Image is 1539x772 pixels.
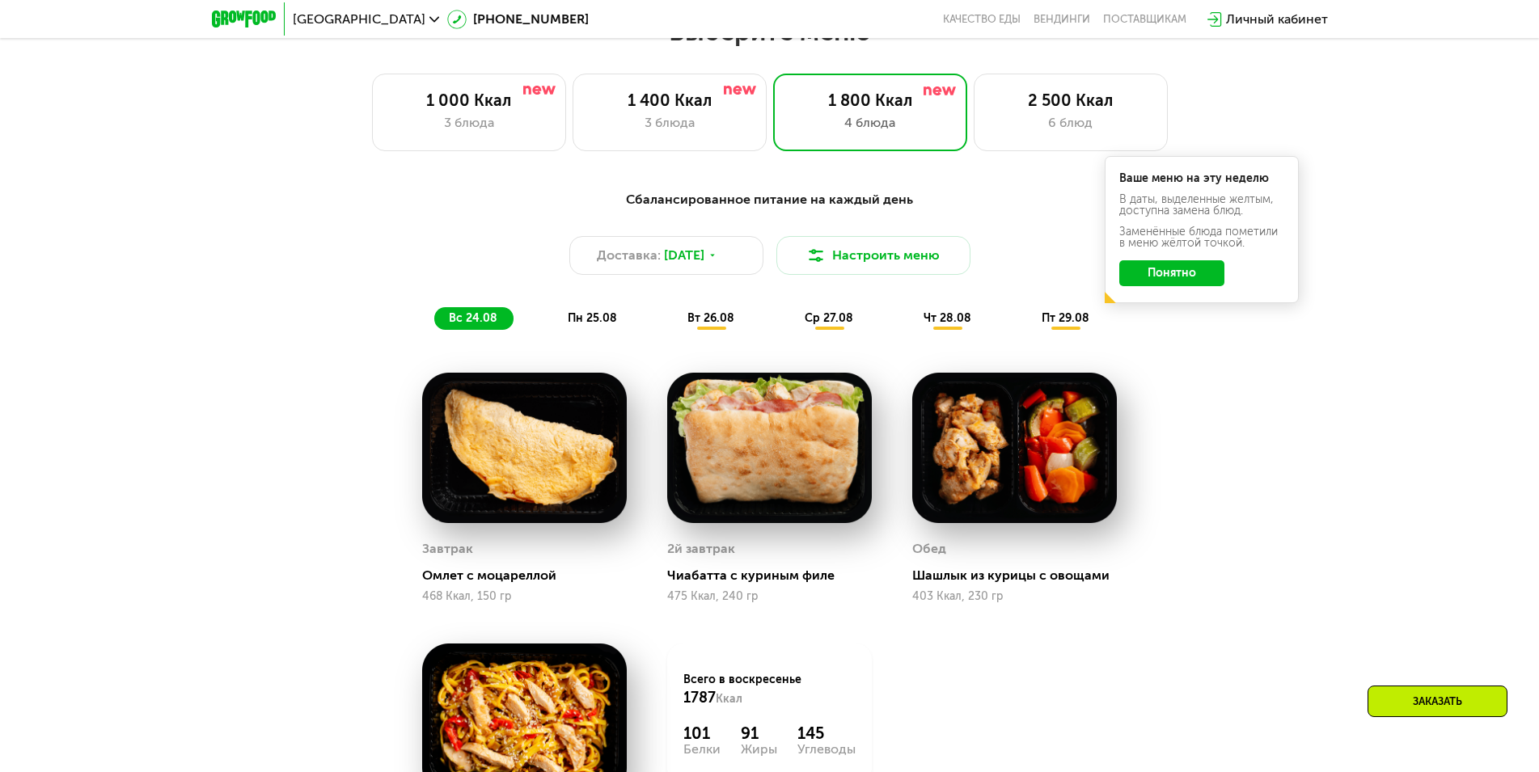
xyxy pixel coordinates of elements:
div: В даты, выделенные желтым, доступна замена блюд. [1119,194,1284,217]
div: Личный кабинет [1226,10,1328,29]
div: 3 блюда [590,113,750,133]
span: вс 24.08 [449,311,497,325]
span: [DATE] [664,246,704,265]
div: поставщикам [1103,13,1186,26]
div: Заказать [1368,686,1507,717]
div: 1 800 Ккал [790,91,950,110]
span: пн 25.08 [568,311,617,325]
a: [PHONE_NUMBER] [447,10,589,29]
div: Углеводы [797,743,856,756]
div: 4 блюда [790,113,950,133]
span: чт 28.08 [924,311,971,325]
div: Всего в воскресенье [683,672,856,707]
span: вт 26.08 [687,311,734,325]
div: Сбалансированное питание на каждый день [291,190,1249,210]
div: 475 Ккал, 240 гр [667,590,872,603]
div: 2й завтрак [667,537,735,561]
span: [GEOGRAPHIC_DATA] [293,13,425,26]
div: 91 [741,723,777,743]
button: Понятно [1119,260,1224,286]
div: Белки [683,743,721,756]
div: Чиабатта с куриным филе [667,567,885,584]
span: пт 29.08 [1042,311,1089,325]
div: Завтрак [422,537,473,561]
span: Ккал [716,692,742,706]
div: 3 блюда [389,113,549,133]
div: 101 [683,723,721,743]
span: ср 27.08 [805,311,853,325]
a: Качество еды [943,13,1021,26]
div: 1 000 Ккал [389,91,549,110]
div: Омлет с моцареллой [422,567,640,584]
div: Жиры [741,743,777,756]
div: 6 блюд [991,113,1151,133]
div: 2 500 Ккал [991,91,1151,110]
div: Ваше меню на эту неделю [1119,173,1284,184]
div: Заменённые блюда пометили в меню жёлтой точкой. [1119,226,1284,249]
div: 403 Ккал, 230 гр [912,590,1117,603]
div: 1 400 Ккал [590,91,750,110]
span: Доставка: [597,246,661,265]
div: 468 Ккал, 150 гр [422,590,627,603]
span: 1787 [683,689,716,707]
div: 145 [797,723,856,743]
a: Вендинги [1034,13,1090,26]
div: Обед [912,537,946,561]
button: Настроить меню [776,236,970,275]
div: Шашлык из курицы с овощами [912,567,1130,584]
